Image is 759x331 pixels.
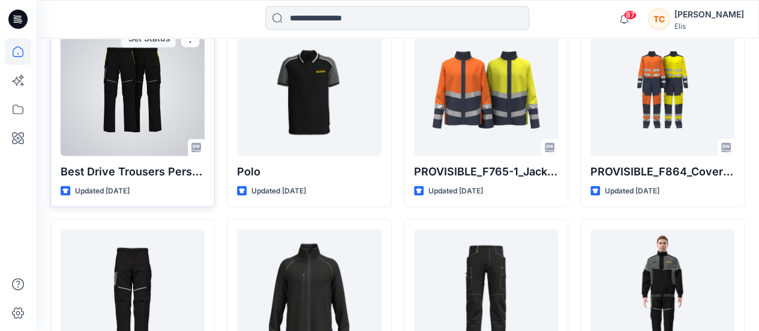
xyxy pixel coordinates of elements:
[251,185,306,198] p: Updated [DATE]
[590,163,734,180] p: PROVISIBLE_F864_Coverall_Unisex
[237,24,381,156] a: Polo
[623,10,637,20] span: 87
[428,185,483,198] p: Updated [DATE]
[237,163,381,180] p: Polo
[674,7,744,22] div: [PERSON_NAME]
[648,8,670,30] div: TC
[674,22,744,31] div: Elis
[414,24,558,156] a: PROVISIBLE_F765-1_Jacket_Unisex
[605,185,659,198] p: Updated [DATE]
[414,163,558,180] p: PROVISIBLE_F765-1_Jacket_Unisex
[75,185,130,198] p: Updated [DATE]
[61,24,205,156] a: Best Drive Trousers Personalisation
[590,24,734,156] a: PROVISIBLE_F864_Coverall_Unisex
[61,163,205,180] p: Best Drive Trousers Personalisation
